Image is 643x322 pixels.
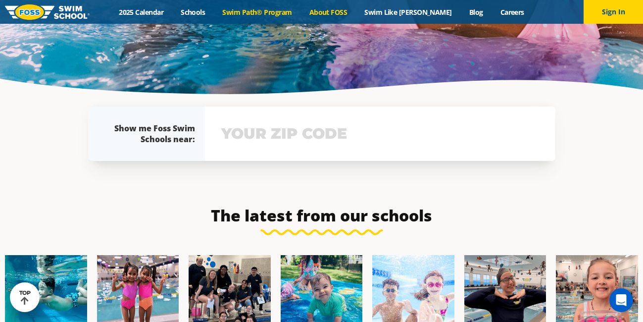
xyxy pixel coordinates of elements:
[108,123,195,145] div: Show me Foss Swim Schools near:
[219,119,542,148] input: YOUR ZIP CODE
[609,288,633,312] div: Open Intercom Messenger
[460,7,492,17] a: Blog
[356,7,461,17] a: Swim Like [PERSON_NAME]
[19,290,31,305] div: TOP
[172,7,214,17] a: Schools
[214,7,300,17] a: Swim Path® Program
[492,7,533,17] a: Careers
[110,7,172,17] a: 2025 Calendar
[300,7,356,17] a: About FOSS
[5,4,90,20] img: FOSS Swim School Logo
